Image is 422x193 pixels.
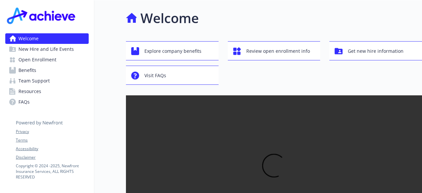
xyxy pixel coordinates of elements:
[18,65,36,76] span: Benefits
[5,65,89,76] a: Benefits
[18,86,41,97] span: Resources
[228,41,320,60] button: Review open enrollment info
[144,45,201,57] span: Explore company benefits
[18,76,50,86] span: Team Support
[329,41,422,60] button: Get new hire information
[18,54,56,65] span: Open Enrollment
[16,163,88,180] p: Copyright © 2024 - 2025 , Newfront Insurance Services, ALL RIGHTS RESERVED
[5,76,89,86] a: Team Support
[5,86,89,97] a: Resources
[16,154,88,160] a: Disclaimer
[5,54,89,65] a: Open Enrollment
[140,8,199,28] h1: Welcome
[16,129,88,135] a: Privacy
[5,33,89,44] a: Welcome
[246,45,310,57] span: Review open enrollment info
[18,44,74,54] span: New Hire and Life Events
[144,69,166,82] span: Visit FAQs
[348,45,404,57] span: Get new hire information
[126,41,219,60] button: Explore company benefits
[18,97,30,107] span: FAQs
[18,33,39,44] span: Welcome
[16,146,88,152] a: Accessibility
[16,137,88,143] a: Terms
[126,66,219,85] button: Visit FAQs
[5,44,89,54] a: New Hire and Life Events
[5,97,89,107] a: FAQs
